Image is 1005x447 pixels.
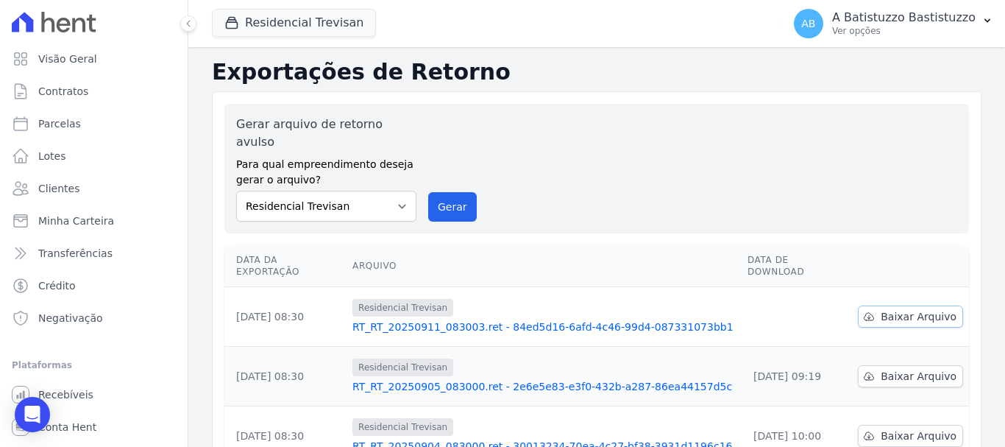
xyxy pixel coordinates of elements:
span: AB [801,18,815,29]
p: Ver opções [832,25,976,37]
button: AB A Batistuzzo Bastistuzzo Ver opções [782,3,1005,44]
th: Data de Download [742,245,852,287]
a: Baixar Arquivo [858,306,963,328]
label: Gerar arquivo de retorno avulso [236,116,416,151]
th: Data da Exportação [224,245,347,287]
a: Transferências [6,239,182,268]
span: Visão Geral [38,52,97,66]
a: Minha Carteira [6,206,182,236]
span: Contratos [38,84,88,99]
a: Baixar Arquivo [858,425,963,447]
span: Crédito [38,278,76,293]
a: Lotes [6,141,182,171]
button: Gerar [428,192,477,222]
span: Minha Carteira [38,214,114,228]
a: RT_RT_20250905_083000.ret - 2e6e5e83-e3f0-432b-a287-86ea44157d5c [352,379,736,394]
span: Conta Hent [38,420,96,434]
span: Baixar Arquivo [881,429,956,443]
a: Visão Geral [6,44,182,74]
a: Conta Hent [6,412,182,442]
span: Lotes [38,149,66,163]
td: [DATE] 08:30 [224,347,347,406]
span: Baixar Arquivo [881,309,956,324]
a: Crédito [6,271,182,300]
span: Residencial Trevisan [352,418,453,436]
a: Baixar Arquivo [858,365,963,387]
span: Parcelas [38,116,81,131]
span: Recebíveis [38,387,93,402]
div: Open Intercom Messenger [15,397,50,432]
a: Negativação [6,303,182,333]
a: Recebíveis [6,380,182,409]
span: Residencial Trevisan [352,359,453,376]
span: Transferências [38,246,113,261]
label: Para qual empreendimento deseja gerar o arquivo? [236,151,416,188]
a: Parcelas [6,109,182,138]
span: Clientes [38,181,79,196]
p: A Batistuzzo Bastistuzzo [832,10,976,25]
div: Plataformas [12,356,176,374]
a: RT_RT_20250911_083003.ret - 84ed5d16-6afd-4c46-99d4-087331073bb1 [352,320,736,334]
th: Arquivo [347,245,742,287]
span: Baixar Arquivo [881,369,956,384]
h2: Exportações de Retorno [212,59,981,85]
td: [DATE] 08:30 [224,287,347,347]
a: Contratos [6,77,182,106]
span: Residencial Trevisan [352,299,453,317]
a: Clientes [6,174,182,203]
td: [DATE] 09:19 [742,347,852,406]
button: Residencial Trevisan [212,9,376,37]
span: Negativação [38,311,103,325]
